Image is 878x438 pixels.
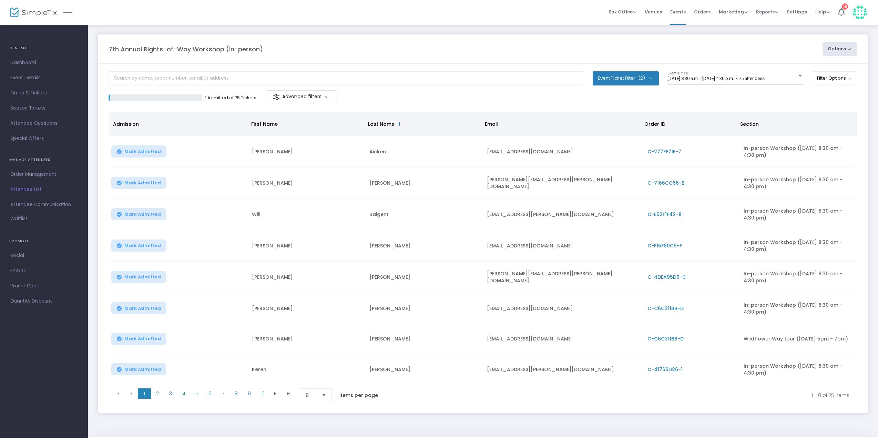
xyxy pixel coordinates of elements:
[365,324,483,354] td: [PERSON_NAME]
[739,324,857,354] td: Wildflower Way tour ([DATE] 5pm - 7pm)
[644,121,665,128] span: Order ID
[365,230,483,262] td: [PERSON_NAME]
[483,167,643,199] td: [PERSON_NAME][EMAIL_ADDRESS][PERSON_NAME][DOMAIN_NAME]
[593,71,659,85] button: Event Ticket Filter(2)
[670,3,686,21] span: Events
[365,262,483,293] td: [PERSON_NAME]
[286,391,291,396] span: Go to the last page
[319,389,329,402] button: Select
[266,90,337,103] m-button: Advanced filters
[787,3,807,21] span: Settings
[739,293,857,324] td: In-person Workshop ([DATE] 8:30 am - 4:30 pm)
[739,136,857,167] td: In-person Workshop ([DATE] 8:30 am - 4:30 pm)
[10,282,78,291] span: Promo Code
[10,170,78,179] span: Order Management
[111,208,166,220] button: Mark Admitted
[645,3,662,21] span: Venues
[10,266,78,275] span: Embed
[10,73,78,82] span: Event Details
[483,230,643,262] td: [EMAIL_ADDRESS][DOMAIN_NAME]
[256,388,269,399] span: Page 10
[124,243,161,248] span: Mark Admitted
[248,136,365,167] td: [PERSON_NAME]
[229,388,243,399] span: Page 8
[248,167,365,199] td: [PERSON_NAME]
[177,388,190,399] span: Page 4
[638,75,645,81] span: (2)
[694,3,711,21] span: Orders
[483,354,643,385] td: [EMAIL_ADDRESS][PERSON_NAME][DOMAIN_NAME]
[647,180,685,186] span: C-7166CC66-B
[205,94,256,101] p: 1 Admitted of 75 Tickets
[124,306,161,311] span: Mark Admitted
[243,388,256,399] span: Page 9
[248,324,365,354] td: [PERSON_NAME]
[124,336,161,342] span: Mark Admitted
[10,119,78,128] span: Attendee Questions
[365,199,483,230] td: Baigent
[483,324,643,354] td: [EMAIL_ADDRESS][DOMAIN_NAME]
[740,121,759,128] span: Section
[111,302,166,314] button: Mark Admitted
[609,9,636,15] span: Box Office
[9,41,79,55] h4: GENERAL
[216,388,229,399] span: Page 7
[203,388,216,399] span: Page 6
[815,9,830,15] span: Help
[248,230,365,262] td: [PERSON_NAME]
[190,388,203,399] span: Page 5
[111,145,166,157] button: Mark Admitted
[151,388,164,399] span: Page 2
[483,199,643,230] td: [EMAIL_ADDRESS][PERSON_NAME][DOMAIN_NAME]
[647,148,681,155] span: C-277FE71F-7
[10,185,78,194] span: Attendee List
[111,240,166,252] button: Mark Admitted
[111,177,166,189] button: Mark Admitted
[273,391,278,396] span: Go to the next page
[124,367,161,372] span: Mark Admitted
[397,121,402,127] span: Sortable
[109,44,263,54] m-panel-title: 7th Annual Rights-of-Way Workshop (In-person)
[124,149,161,154] span: Mark Admitted
[739,262,857,293] td: In-person Workshop ([DATE] 8:30 am - 4:30 pm)
[667,76,765,81] span: [DATE] 8:30 a.m. - [DATE] 4:30 p.m. • 75 attendees
[392,388,849,402] kendo-pager-info: 1 - 8 of 75 items
[647,242,682,249] span: C-F15F80C5-F
[647,305,684,312] span: C-C6C311BB-D
[365,354,483,385] td: [PERSON_NAME]
[719,9,748,15] span: Marketing
[739,199,857,230] td: In-person Workshop ([DATE] 8:30 am - 4:30 pm)
[483,262,643,293] td: [PERSON_NAME][EMAIL_ADDRESS][PERSON_NAME][DOMAIN_NAME]
[483,136,643,167] td: [EMAIL_ADDRESS][DOMAIN_NAME]
[109,71,584,85] input: Search by name, order number, email, ip address
[111,363,166,375] button: Mark Admitted
[823,42,858,56] button: Options
[756,9,778,15] span: Reports
[10,297,78,306] span: Quantity Discount
[647,274,686,281] span: C-4DEA95D0-C
[248,293,365,324] td: [PERSON_NAME]
[10,251,78,260] span: Social
[273,93,280,100] img: filter
[282,388,295,399] span: Go to the last page
[739,230,857,262] td: In-person Workshop ([DATE] 8:30 am - 4:30 pm)
[111,333,166,345] button: Mark Admitted
[647,335,684,342] span: C-C6C311BB-D
[485,121,498,128] span: Email
[483,293,643,324] td: [EMAIL_ADDRESS][DOMAIN_NAME]
[842,3,848,9] div: 16
[647,366,683,373] span: C-41766D26-1
[10,134,78,143] span: Special Offers
[113,121,139,128] span: Admission
[248,199,365,230] td: Will
[164,388,177,399] span: Page 3
[368,121,395,128] span: Last Name
[10,58,78,67] span: Dashboard
[248,262,365,293] td: [PERSON_NAME]
[111,271,166,283] button: Mark Admitted
[9,153,79,167] h4: MANAGE ATTENDEES
[124,212,161,217] span: Mark Admitted
[739,354,857,385] td: In-person Workshop ([DATE] 8:30 am - 4:30 pm)
[9,234,79,248] h4: PROMOTE
[10,215,28,222] span: Waitlist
